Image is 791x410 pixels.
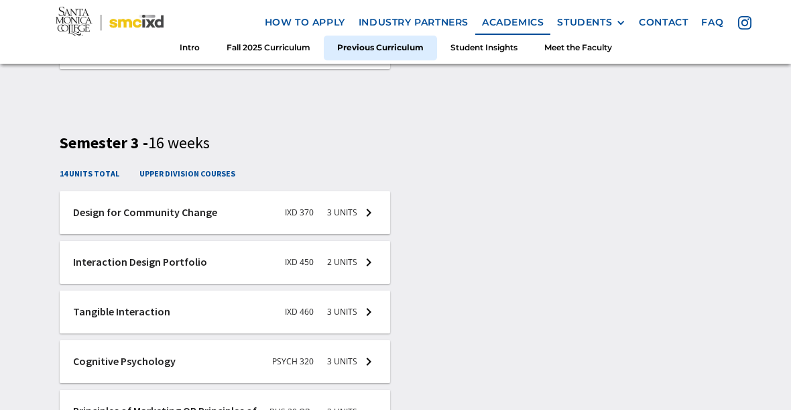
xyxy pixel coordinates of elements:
[437,36,531,60] a: Student Insights
[213,36,324,60] a: Fall 2025 Curriculum
[557,17,625,28] div: STUDENTS
[258,10,352,35] a: how to apply
[60,134,732,153] h3: Semester 3 -
[352,10,475,35] a: industry partners
[324,36,437,60] a: Previous Curriculum
[148,132,210,153] span: 16 weeks
[632,10,694,35] a: contact
[694,10,730,35] a: faq
[531,36,625,60] a: Meet the Faculty
[557,17,612,28] div: STUDENTS
[139,167,235,180] h4: upper division courses
[56,7,164,38] img: Santa Monica College - SMC IxD logo
[166,36,213,60] a: Intro
[475,10,550,35] a: Academics
[738,16,751,30] img: icon - instagram
[60,167,119,180] h4: 14 units total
